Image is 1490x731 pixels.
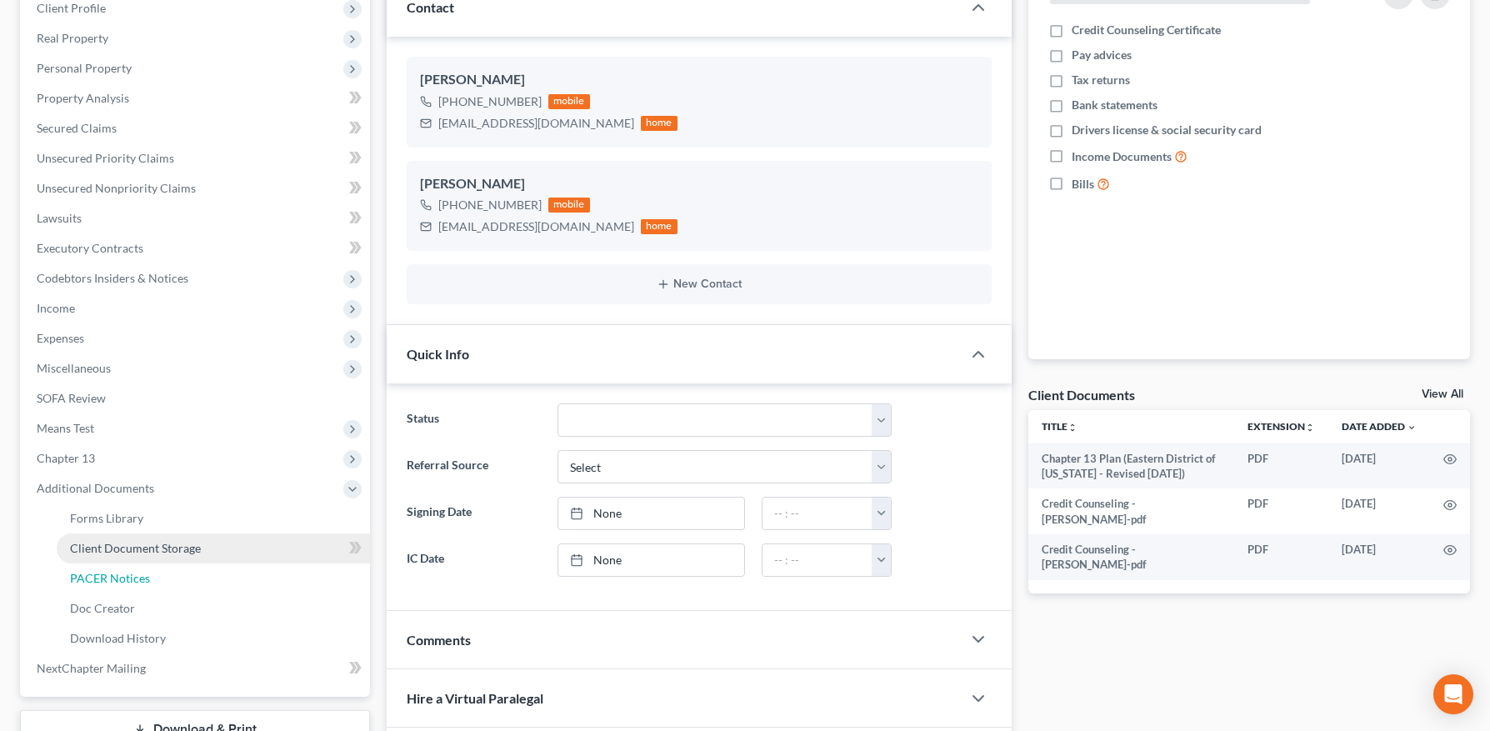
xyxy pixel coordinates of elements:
[1072,148,1172,165] span: Income Documents
[37,241,143,255] span: Executory Contracts
[37,661,146,675] span: NextChapter Mailing
[23,383,370,413] a: SOFA Review
[57,503,370,533] a: Forms Library
[1407,423,1417,433] i: expand_more
[57,563,370,593] a: PACER Notices
[1422,388,1463,400] a: View All
[37,31,108,45] span: Real Property
[57,593,370,623] a: Doc Creator
[23,233,370,263] a: Executory Contracts
[37,481,154,495] span: Additional Documents
[37,331,84,345] span: Expenses
[37,151,174,165] span: Unsecured Priority Claims
[1072,97,1157,113] span: Bank statements
[641,219,677,234] div: home
[37,61,132,75] span: Personal Property
[57,533,370,563] a: Client Document Storage
[1028,386,1135,403] div: Client Documents
[1234,443,1328,489] td: PDF
[37,91,129,105] span: Property Analysis
[438,197,542,213] div: [PHONE_NUMBER]
[762,544,872,576] input: -- : --
[558,498,745,529] a: None
[1328,488,1430,534] td: [DATE]
[1042,420,1077,433] a: Titleunfold_more
[548,94,590,109] div: mobile
[407,346,469,362] span: Quick Info
[1067,423,1077,433] i: unfold_more
[1028,534,1234,580] td: Credit Counseling - [PERSON_NAME]-pdf
[1028,488,1234,534] td: Credit Counseling - [PERSON_NAME]-pdf
[37,301,75,315] span: Income
[1072,176,1094,193] span: Bills
[23,653,370,683] a: NextChapter Mailing
[1328,534,1430,580] td: [DATE]
[37,121,117,135] span: Secured Claims
[438,115,634,132] div: [EMAIL_ADDRESS][DOMAIN_NAME]
[1028,443,1234,489] td: Chapter 13 Plan (Eastern District of [US_STATE] - Revised [DATE])
[398,543,549,577] label: IC Date
[1305,423,1315,433] i: unfold_more
[37,421,94,435] span: Means Test
[70,511,143,525] span: Forms Library
[438,93,542,110] div: [PHONE_NUMBER]
[70,631,166,645] span: Download History
[420,278,978,291] button: New Contact
[1234,488,1328,534] td: PDF
[1433,674,1473,714] div: Open Intercom Messenger
[37,391,106,405] span: SOFA Review
[398,403,549,437] label: Status
[1072,22,1221,38] span: Credit Counseling Certificate
[762,498,872,529] input: -- : --
[407,690,543,706] span: Hire a Virtual Paralegal
[420,70,978,90] div: [PERSON_NAME]
[420,174,978,194] div: [PERSON_NAME]
[641,116,677,131] div: home
[407,632,471,648] span: Comments
[37,1,106,15] span: Client Profile
[70,541,201,555] span: Client Document Storage
[1072,72,1130,88] span: Tax returns
[558,544,745,576] a: None
[1342,420,1417,433] a: Date Added expand_more
[1234,534,1328,580] td: PDF
[37,361,111,375] span: Miscellaneous
[1072,47,1132,63] span: Pay advices
[1247,420,1315,433] a: Extensionunfold_more
[398,497,549,530] label: Signing Date
[438,218,634,235] div: [EMAIL_ADDRESS][DOMAIN_NAME]
[23,173,370,203] a: Unsecured Nonpriority Claims
[37,451,95,465] span: Chapter 13
[548,198,590,213] div: mobile
[398,450,549,483] label: Referral Source
[37,271,188,285] span: Codebtors Insiders & Notices
[57,623,370,653] a: Download History
[37,181,196,195] span: Unsecured Nonpriority Claims
[37,211,82,225] span: Lawsuits
[23,203,370,233] a: Lawsuits
[70,571,150,585] span: PACER Notices
[70,601,135,615] span: Doc Creator
[23,83,370,113] a: Property Analysis
[1328,443,1430,489] td: [DATE]
[1072,122,1262,138] span: Drivers license & social security card
[23,143,370,173] a: Unsecured Priority Claims
[23,113,370,143] a: Secured Claims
